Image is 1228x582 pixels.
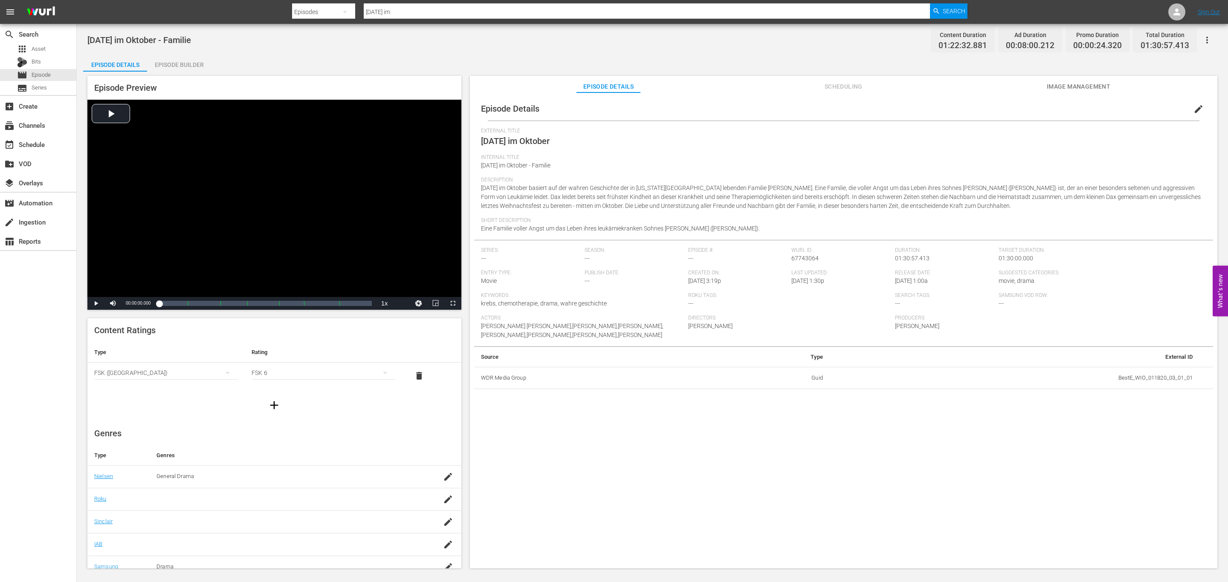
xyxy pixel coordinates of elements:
[830,367,1199,389] td: BestE_WIO_011820_03_01_01
[999,277,1034,284] span: movie, drama
[4,101,14,112] span: Create
[414,371,424,381] span: delete
[930,3,967,19] button: Search
[999,247,1202,254] span: Target Duration:
[147,55,211,72] button: Episode Builder
[938,29,987,41] div: Content Duration
[4,29,14,40] span: Search
[474,367,721,389] th: WDR Media Group
[688,292,891,299] span: Roku Tags:
[999,300,1004,307] span: ---
[1193,104,1204,114] span: edit
[481,300,607,307] span: krebs, chemotherapie, drama, wahre geschichte
[87,445,150,466] th: Type
[87,342,461,389] table: simple table
[1141,41,1189,51] span: 01:30:57.413
[1046,81,1110,92] span: Image Management
[481,136,550,146] span: [DATE] im Oktober
[688,270,788,277] span: Created On:
[126,301,151,305] span: 00:00:00.000
[87,342,245,363] th: Type
[1073,41,1122,51] span: 00:00:24.320
[32,58,41,66] span: Bits
[444,297,461,310] button: Fullscreen
[94,563,118,570] a: Samsung
[32,84,47,92] span: Series
[1006,29,1054,41] div: Ad Duration
[5,7,15,17] span: menu
[481,184,1201,209] span: [DATE] im Oktober basiert auf der wahren Geschichte der in [US_STATE][GEOGRAPHIC_DATA] lebenden F...
[688,323,733,329] span: [PERSON_NAME]
[895,300,900,307] span: ---
[147,55,211,75] div: Episode Builder
[94,473,113,479] a: Nielsen
[895,292,994,299] span: Search Tags:
[938,41,987,51] span: 01:22:32.881
[830,347,1199,367] th: External ID
[688,300,693,307] span: ---
[585,277,590,284] span: ---
[410,297,427,310] button: Jump To Time
[481,270,580,277] span: Entry Type:
[585,270,684,277] span: Publish Date:
[999,270,1202,277] span: Suggested Categories:
[481,292,684,299] span: Keywords:
[32,45,46,53] span: Asset
[481,225,760,232] span: Eine Familie voller Angst um das Leben ihres leukämiekranken Sohnes [PERSON_NAME] ([PERSON_NAME]).
[481,128,1202,135] span: External Title
[4,178,14,188] span: Overlays
[895,323,939,329] span: [PERSON_NAME]
[1188,99,1209,119] button: edit
[4,140,14,150] span: Schedule
[87,100,461,310] div: Video Player
[791,255,819,262] span: 67743064
[94,325,156,335] span: Content Ratings
[83,55,147,75] div: Episode Details
[999,255,1033,262] span: 01:30:00.000
[94,541,102,547] a: IAB
[481,177,1202,184] span: Description
[1198,9,1220,15] a: Sign Out
[150,445,420,466] th: Genres
[688,255,693,262] span: ---
[688,315,891,322] span: Directors
[94,518,113,524] a: Sinclair
[4,236,14,247] span: Reports
[17,70,27,80] span: Episode
[94,83,157,93] span: Episode Preview
[585,255,590,262] span: ---
[576,81,640,92] span: Episode Details
[20,2,61,22] img: ans4CAIJ8jUAAAAAAAAAAAAAAAAAAAAAAAAgQb4GAAAAAAAAAAAAAAAAAAAAAAAAJMjXAAAAAAAAAAAAAAAAAAAAAAAAgAT5G...
[17,57,27,67] div: Bits
[481,323,663,338] span: [PERSON_NAME] [PERSON_NAME],[PERSON_NAME],[PERSON_NAME],[PERSON_NAME],[PERSON_NAME],[PERSON_NAME]...
[376,297,393,310] button: Playback Rate
[427,297,444,310] button: Picture-in-Picture
[481,255,486,262] span: ---
[252,361,395,385] div: FSK 6
[4,198,14,208] span: Automation
[474,347,721,367] th: Source
[87,35,191,45] span: [DATE] im Oktober - Familie
[895,247,994,254] span: Duration:
[791,277,824,284] span: [DATE] 1:30p
[721,347,830,367] th: Type
[4,217,14,228] span: Ingestion
[17,83,27,93] span: Series
[159,301,371,306] div: Progress Bar
[585,247,684,254] span: Season:
[721,367,830,389] td: Guid
[811,81,875,92] span: Scheduling
[1141,29,1189,41] div: Total Duration
[87,297,104,310] button: Play
[1006,41,1054,51] span: 00:08:00.212
[1213,266,1228,317] button: Open Feedback Widget
[409,366,429,386] button: delete
[481,315,684,322] span: Actors
[895,255,930,262] span: 01:30:57.413
[481,277,497,284] span: Movie
[4,159,14,169] span: VOD
[17,44,27,54] span: Asset
[999,292,1098,299] span: Samsung VOD Row:
[943,3,965,19] span: Search
[481,154,1202,161] span: Internal Title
